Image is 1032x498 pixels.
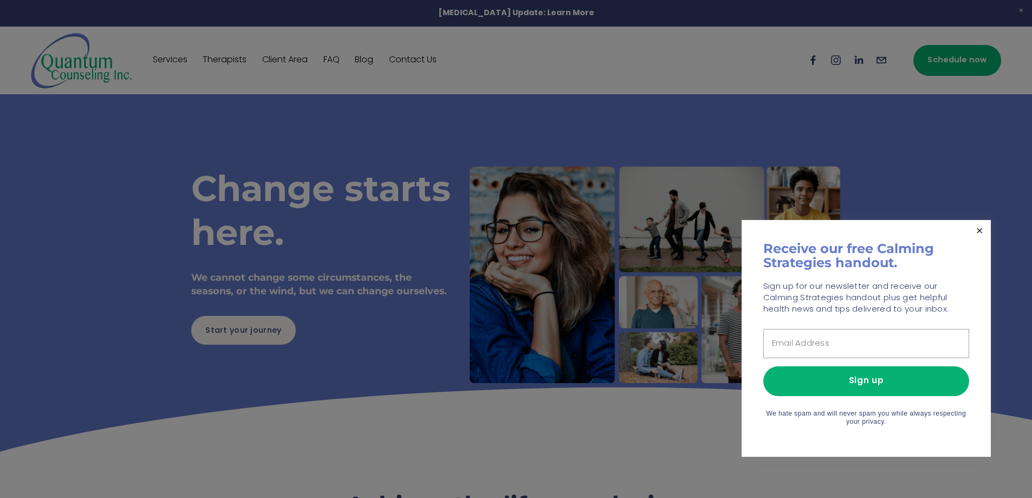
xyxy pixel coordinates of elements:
[763,242,969,270] h1: Receive our free Calming Strategies handout.
[763,410,969,426] p: We hate spam and will never spam you while always respecting your privacy.
[763,329,969,358] input: Email Address
[763,366,969,396] button: Sign up
[763,281,969,315] p: Sign up for our newsletter and receive our Calming Strategies handout plus get helpful health new...
[970,222,989,241] a: Close
[849,374,884,388] span: Sign up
